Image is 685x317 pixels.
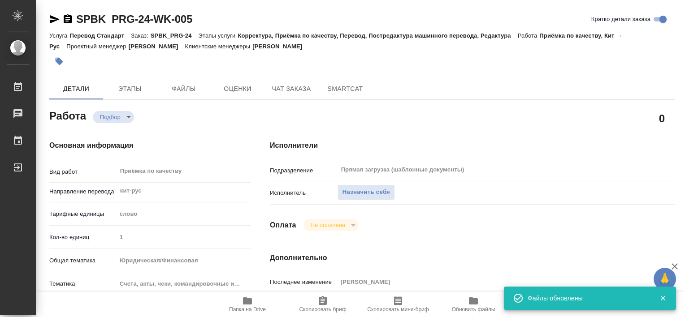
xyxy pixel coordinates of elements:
a: SPBK_PRG-24-WK-005 [76,13,192,25]
p: Подразделение [270,166,338,175]
p: [PERSON_NAME] [252,43,309,50]
span: Этапы [108,83,152,94]
p: Общая тематика [49,256,117,265]
p: Последнее изменение [270,278,338,287]
div: Юридическая/Финансовая [117,253,251,268]
button: Скопировать мини-бриф [360,292,436,317]
p: SPBK_PRG-24 [151,32,199,39]
div: Файлы обновлены [528,294,646,303]
span: Скопировать бриф [299,306,346,313]
p: Тарифные единицы [49,210,117,218]
span: Папка на Drive [229,306,266,313]
p: Клиентские менеджеры [185,43,253,50]
button: Закрыть [654,294,672,302]
p: Перевод Стандарт [69,32,131,39]
span: Файлы [162,83,205,94]
div: Подбор [93,111,134,123]
h4: Исполнители [270,140,675,151]
span: Скопировать мини-бриф [367,306,429,313]
input: Пустое поле [338,275,642,288]
span: Детали [55,83,98,94]
p: Проектный менеджер [66,43,128,50]
p: Услуга [49,32,69,39]
button: 🙏 [654,268,676,290]
p: Кол-во единиц [49,233,117,242]
button: Подбор [97,113,123,121]
div: слово [117,206,251,222]
p: Исполнитель [270,188,338,197]
h4: Дополнительно [270,253,675,263]
p: Тематика [49,279,117,288]
button: Назначить себя [338,184,395,200]
h4: Основная информация [49,140,234,151]
span: Назначить себя [342,187,390,197]
span: Чат заказа [270,83,313,94]
button: Не оплачена [308,221,348,229]
span: Обновить файлы [452,306,495,313]
p: Этапы услуги [199,32,238,39]
div: Счета, акты, чеки, командировочные и таможенные документы [117,276,251,291]
h4: Оплата [270,220,296,231]
button: Скопировать ссылку [62,14,73,25]
span: Оценки [216,83,259,94]
div: Подбор [303,219,359,231]
button: Папка на Drive [210,292,285,317]
input: Пустое поле [117,231,251,244]
p: Вид работ [49,167,117,176]
h2: Работа [49,107,86,123]
h2: 0 [659,111,665,126]
button: Обновить файлы [436,292,511,317]
p: Корректура, Приёмка по качеству, Перевод, Постредактура машинного перевода, Редактура [238,32,517,39]
span: Кратко детали заказа [591,15,650,24]
span: 🙏 [657,270,672,288]
button: Скопировать бриф [285,292,360,317]
p: Заказ: [131,32,150,39]
p: [PERSON_NAME] [129,43,185,50]
button: Добавить тэг [49,51,69,71]
p: Направление перевода [49,187,117,196]
button: Скопировать ссылку для ЯМессенджера [49,14,60,25]
span: SmartCat [324,83,367,94]
p: Работа [518,32,540,39]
